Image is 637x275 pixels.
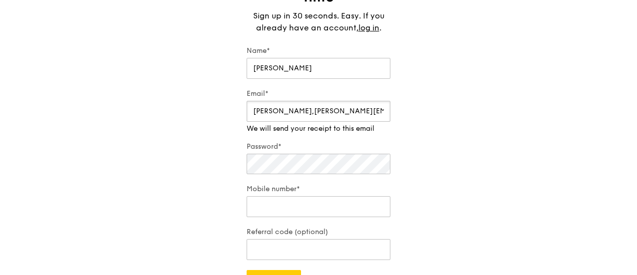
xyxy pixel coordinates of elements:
label: Password* [247,142,390,152]
label: Name* [247,46,390,56]
label: Mobile number* [247,184,390,194]
a: log in [358,22,379,34]
span: . [379,23,381,32]
span: Sign up in 30 seconds. Easy. If you already have an account, [253,11,384,32]
div: We will send your receipt to this email [247,124,390,134]
label: Referral code (optional) [247,227,390,237]
label: Email* [247,89,390,99]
